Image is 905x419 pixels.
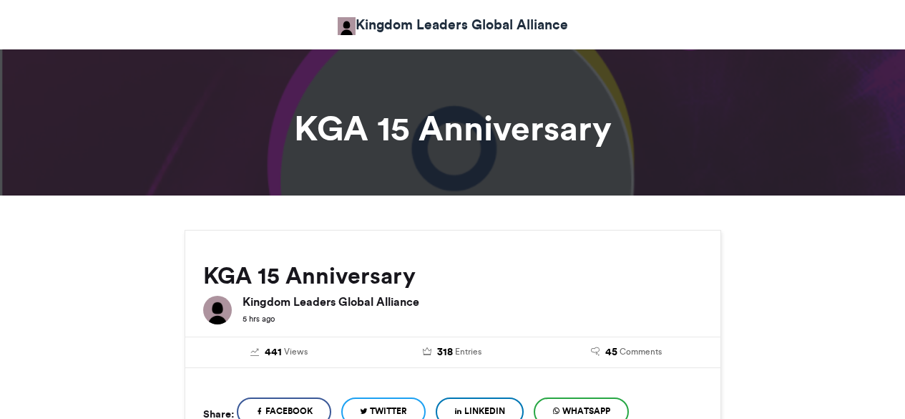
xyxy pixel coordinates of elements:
[243,314,275,324] small: 5 hrs ago
[437,345,453,360] span: 318
[620,345,662,358] span: Comments
[265,405,313,418] span: Facebook
[56,111,850,145] h1: KGA 15 Anniversary
[203,296,232,324] img: Kingdom Leaders Global Alliance
[338,14,568,35] a: Kingdom Leaders Global Alliance
[550,345,703,360] a: 45 Comments
[284,345,308,358] span: Views
[338,17,356,35] img: Kingdom Leaders Global Alliance
[464,405,505,418] span: LinkedIn
[203,263,703,289] h2: KGA 15 Anniversary
[562,405,610,418] span: WhatsApp
[265,345,282,360] span: 441
[605,345,617,360] span: 45
[455,345,481,358] span: Entries
[203,345,356,360] a: 441 Views
[370,405,407,418] span: Twitter
[243,296,703,307] h6: Kingdom Leaders Global Alliance
[376,345,529,360] a: 318 Entries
